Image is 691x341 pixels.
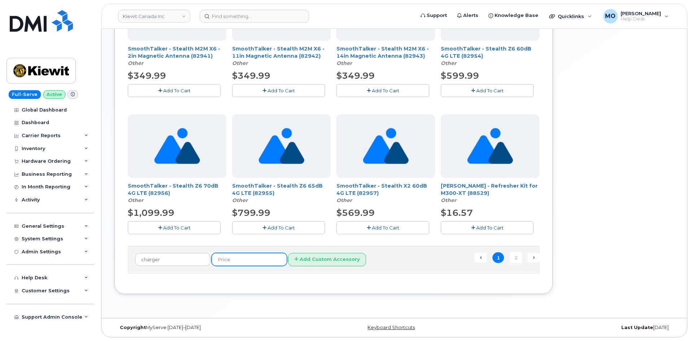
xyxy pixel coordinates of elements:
a: 2 [510,252,522,263]
em: Other [441,197,456,204]
em: Other [441,60,456,66]
span: ← Previous [475,253,486,262]
div: Parrott - Refresher Kit for M300-XT (88529) [441,182,539,204]
button: Add Custom Accessory [288,253,366,266]
a: Kiewit Canada Inc [118,10,190,23]
a: SmoothTalker - Stealth Z6 70dB 4G LTE (82956) [128,183,218,196]
iframe: Messenger Launcher [660,310,686,336]
span: Add To Cart [268,88,295,93]
span: $599.99 [441,70,479,81]
span: Alerts [463,12,478,19]
a: Knowledge Base [483,8,543,23]
span: $349.99 [336,70,375,81]
span: Support [427,12,447,19]
img: no_image_found-2caef05468ed5679b831cfe6fc140e25e0c280774317ffc20a367ab7fd17291e.png [258,114,304,178]
span: $569.99 [336,207,375,218]
div: [DATE] [487,325,674,331]
em: Other [232,197,248,204]
span: $349.99 [128,70,166,81]
a: Next → [528,253,539,262]
div: SmoothTalker - Stealth Z6 60dB 4G LTE (82954) [441,45,539,67]
a: SmoothTalker - Stealth Z6 65dB 4G LTE (82955) [232,183,323,196]
span: Add To Cart [372,225,399,231]
span: MO [605,12,616,21]
a: SmoothTalker - Stealth X2 60dB 4G LTE (82957) [336,183,427,196]
span: [PERSON_NAME] [621,10,661,16]
div: MyServe [DATE]–[DATE] [114,325,301,331]
div: SmoothTalker - Stealth X2 60dB 4G LTE (82957) [336,182,435,204]
strong: Copyright [120,325,146,330]
a: Keyboard Shortcuts [368,325,415,330]
button: Add To Cart [232,221,325,234]
span: Add To Cart [476,88,504,93]
input: Find something... [200,10,309,23]
span: Quicklinks [558,13,584,19]
span: $349.99 [232,70,270,81]
button: Add To Cart [128,84,221,97]
div: SmoothTalker - Stealth Z6 65dB 4G LTE (82955) [232,182,331,204]
div: SmoothTalker - Stealth M2M X6 - 11in Magnetic Antenna (82942) [232,45,331,67]
em: Other [232,60,248,66]
div: SmoothTalker - Stealth Z6 70dB 4G LTE (82956) [128,182,226,204]
span: $16.57 [441,207,473,218]
a: Alerts [452,8,483,23]
div: Quicklinks [544,9,597,23]
button: Add To Cart [128,221,221,234]
em: Other [336,60,352,66]
button: Add To Cart [441,221,534,234]
span: Add To Cart [372,88,399,93]
span: Add To Cart [476,225,504,231]
img: no_image_found-2caef05468ed5679b831cfe6fc140e25e0c280774317ffc20a367ab7fd17291e.png [154,114,200,178]
input: Example: Wall Charger [135,253,210,266]
a: Support [416,8,452,23]
span: Add To Cart [163,88,191,93]
img: no_image_found-2caef05468ed5679b831cfe6fc140e25e0c280774317ffc20a367ab7fd17291e.png [467,114,513,178]
a: SmoothTalker - Stealth M2M X6 - 11in Magnetic Antenna (82942) [232,45,325,59]
div: SmoothTalker - Stealth M2M X6 - 2in Magnetic Antenna (82941) [128,45,226,67]
div: Mark Oyekunie [598,9,674,23]
em: Other [336,197,352,204]
span: 1 [492,252,504,263]
img: no_image_found-2caef05468ed5679b831cfe6fc140e25e0c280774317ffc20a367ab7fd17291e.png [363,114,409,178]
span: Help Desk [621,16,661,22]
span: Knowledge Base [495,12,538,19]
a: [PERSON_NAME] - Refresher Kit for M300-XT (88529) [441,183,538,196]
em: Other [128,197,143,204]
input: Price [212,253,287,266]
a: SmoothTalker - Stealth M2M X6 - 2in Magnetic Antenna (82941) [128,45,220,59]
button: Add To Cart [232,84,325,97]
button: Add To Cart [336,84,429,97]
span: $1,099.99 [128,207,174,218]
button: Add To Cart [336,221,429,234]
a: SmoothTalker - Stealth M2M X6 - 14in Magnetic Antenna (82943) [336,45,429,59]
a: SmoothTalker - Stealth Z6 60dB 4G LTE (82954) [441,45,531,59]
strong: Last Update [621,325,653,330]
em: Other [128,60,143,66]
button: Add To Cart [441,84,534,97]
span: $799.99 [232,207,270,218]
div: SmoothTalker - Stealth M2M X6 - 14in Magnetic Antenna (82943) [336,45,435,67]
span: Add To Cart [163,225,191,231]
span: Add To Cart [268,225,295,231]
